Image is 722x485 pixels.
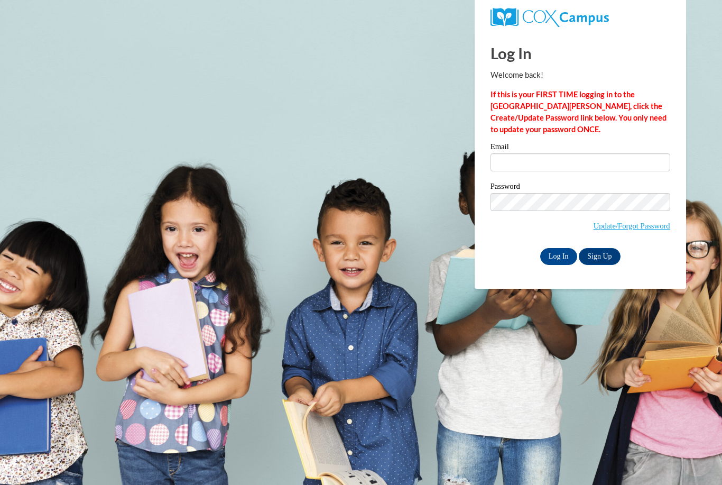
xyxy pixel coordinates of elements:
[490,90,667,134] strong: If this is your FIRST TIME logging in to the [GEOGRAPHIC_DATA][PERSON_NAME], click the Create/Upd...
[594,222,670,230] a: Update/Forgot Password
[490,143,670,153] label: Email
[490,42,670,64] h1: Log In
[680,443,714,477] iframe: Button to launch messaging window
[490,8,670,27] a: COX Campus
[490,69,670,81] p: Welcome back!
[579,248,620,265] a: Sign Up
[540,248,577,265] input: Log In
[490,182,670,193] label: Password
[490,8,609,27] img: COX Campus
